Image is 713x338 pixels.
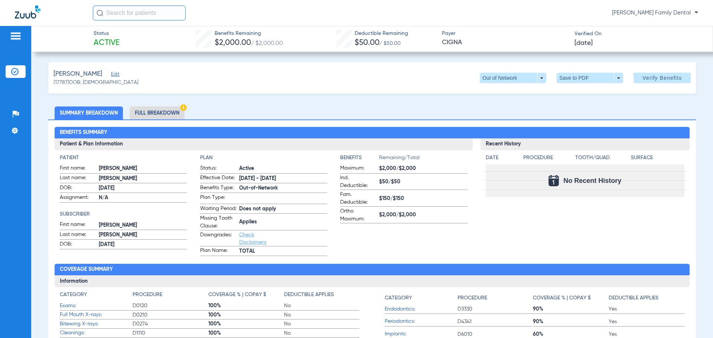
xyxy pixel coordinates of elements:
[60,320,133,328] span: Bitewing X-rays:
[55,264,689,276] h2: Coverage Summary
[60,291,133,301] app-breakdown-title: Category
[60,291,87,299] h4: Category
[533,305,609,313] span: 90%
[200,214,237,230] span: Missing Tooth Clause:
[200,231,237,246] span: Downgrades:
[60,311,133,319] span: Full Mouth X-rays:
[94,38,120,48] span: Active
[239,175,327,183] span: [DATE] - [DATE]
[55,138,472,150] h3: Patient & Plan Information
[523,154,573,162] h4: Procedure
[458,318,533,325] span: D4341
[575,154,628,162] h4: Tooth/Quad
[609,305,684,313] span: Yes
[284,302,360,309] span: No
[200,205,237,214] span: Waiting Period:
[340,164,377,173] span: Maximum:
[133,291,208,301] app-breakdown-title: Procedure
[53,69,102,79] span: [PERSON_NAME]
[379,178,467,186] span: $50/$50
[130,106,185,119] li: Full Breakdown
[634,73,691,83] button: Verify Benefits
[60,164,96,173] span: First name:
[284,311,360,319] span: No
[481,138,690,150] h3: Recent History
[609,318,684,325] span: Yes
[55,127,689,139] h2: Benefits Summary
[442,30,568,37] span: Payer
[208,291,284,301] app-breakdown-title: Coverage % | Copay $
[239,218,327,226] span: Applies
[340,154,379,164] app-breakdown-title: Benefits
[93,6,186,20] input: Search for patients
[340,154,379,162] h4: Benefits
[574,30,701,38] span: Verified On
[53,79,139,86] span: (17787) DOB: [DEMOGRAPHIC_DATA]
[200,164,237,173] span: Status:
[385,330,458,338] span: Implants:
[60,174,96,183] span: Last name:
[208,329,284,337] span: 100%
[200,194,237,204] span: Plan Type:
[15,6,40,19] img: Zuub Logo
[99,221,187,229] span: [PERSON_NAME]
[380,41,401,46] span: / $50.00
[180,104,187,111] img: Hazard
[60,240,96,249] span: DOB:
[94,30,120,37] span: Status
[60,154,187,162] h4: Patient
[442,38,568,47] span: CIGNA
[458,294,487,302] h4: Procedure
[642,75,682,81] span: Verify Benefits
[99,194,187,202] span: N/A
[557,73,623,83] button: Save to PDF
[251,40,283,46] span: / $2,000.00
[99,241,187,249] span: [DATE]
[111,72,118,79] span: Edit
[208,311,284,319] span: 100%
[200,174,237,183] span: Effective Date:
[239,205,327,213] span: Does not apply
[284,329,360,337] span: No
[379,165,467,173] span: $2,000/$2,000
[385,305,458,313] span: Endodontics:
[379,195,467,203] span: $150/$150
[239,247,327,255] span: TOTAL
[215,39,251,47] span: $2,000.00
[612,9,698,17] span: [PERSON_NAME] Family Dental
[133,302,208,309] span: D0120
[133,311,208,319] span: D0210
[574,39,593,48] span: [DATE]
[458,305,533,313] span: D3330
[676,302,713,338] iframe: Chat Widget
[379,211,467,219] span: $2,000/$2,000
[200,184,237,193] span: Benefits Type:
[575,154,628,164] app-breakdown-title: Tooth/Quad
[60,184,96,193] span: DOB:
[97,10,103,16] img: Search Icon
[486,154,517,164] app-breakdown-title: Date
[385,318,458,325] span: Periodontics:
[60,194,96,203] span: Assignment:
[533,318,609,325] span: 90%
[609,331,684,338] span: Yes
[200,154,327,162] h4: Plan
[60,210,187,218] h4: Subscriber
[355,30,408,37] span: Deductible Remaining
[533,331,609,338] span: 60%
[99,231,187,239] span: [PERSON_NAME]
[200,247,237,256] span: Plan Name:
[99,175,187,183] span: [PERSON_NAME]
[458,291,533,305] app-breakdown-title: Procedure
[480,73,546,83] button: Out of Network
[99,165,187,173] span: [PERSON_NAME]
[379,154,467,164] span: Remaining/Total
[609,294,658,302] h4: Deductible Applies
[355,39,380,47] span: $50.00
[486,154,517,162] h4: Date
[533,291,609,305] app-breakdown-title: Coverage % | Copay $
[60,231,96,240] span: Last name:
[60,221,96,230] span: First name:
[55,106,123,119] li: Summary Breakdown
